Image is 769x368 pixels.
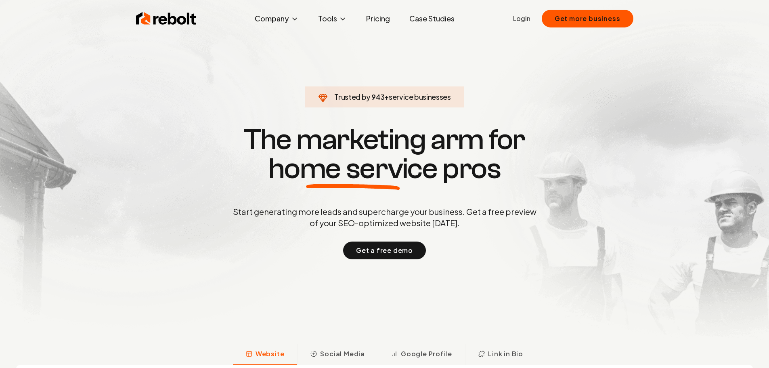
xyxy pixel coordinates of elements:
span: Google Profile [401,349,452,359]
button: Get more business [542,10,633,27]
span: 943 [371,91,384,103]
h1: The marketing arm for pros [191,125,578,183]
span: Website [256,349,285,359]
button: Get a free demo [343,242,426,259]
a: Case Studies [403,11,461,27]
button: Link in Bio [465,344,536,365]
span: Social Media [320,349,365,359]
button: Tools [312,11,353,27]
span: home service [268,154,438,183]
button: Google Profile [378,344,465,365]
span: Trusted by [334,92,370,101]
button: Social Media [297,344,378,365]
button: Company [248,11,305,27]
span: Link in Bio [488,349,523,359]
img: Rebolt Logo [136,11,197,27]
a: Login [513,14,530,23]
span: + [384,92,389,101]
a: Pricing [360,11,396,27]
p: Start generating more leads and supercharge your business. Get a free preview of your SEO-optimiz... [231,206,538,229]
button: Website [233,344,298,365]
span: service businesses [389,92,451,101]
